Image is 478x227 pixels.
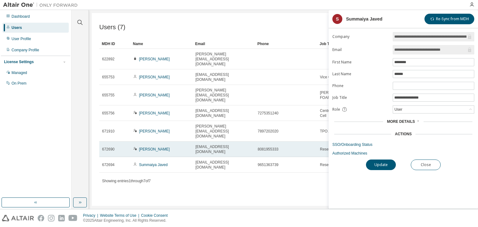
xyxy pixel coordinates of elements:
[102,57,115,62] span: 622892
[139,129,170,133] a: [PERSON_NAME]
[320,75,346,80] span: Vice Chancellor
[4,59,34,64] div: License Settings
[195,72,252,82] span: [EMAIL_ADDRESS][DOMAIN_NAME]
[12,14,30,19] div: Dashboard
[133,39,190,49] div: Name
[332,60,389,65] label: First Name
[195,160,252,170] span: [EMAIL_ADDRESS][DOMAIN_NAME]
[102,129,115,134] span: 671910
[320,162,349,167] span: Research Scholar
[395,132,412,137] div: Actions
[411,160,441,170] button: Close
[83,213,100,218] div: Privacy
[320,39,377,49] div: Job Title
[58,215,65,221] img: linkedin.svg
[332,72,389,76] label: Last Name
[393,106,474,113] div: User
[332,95,389,100] label: Job Title
[139,93,170,97] a: [PERSON_NAME]
[346,16,382,21] div: Summaiya Javed
[258,129,279,134] span: 7897202020
[102,75,115,80] span: 655753
[102,179,151,183] span: Showing entries 1 through 7 of 7
[139,75,170,79] a: [PERSON_NAME]
[139,57,170,61] a: [PERSON_NAME]
[12,25,22,30] div: Users
[332,107,340,112] span: Role
[2,215,34,221] img: altair_logo.svg
[332,83,389,88] label: Phone
[332,14,342,24] div: S
[257,39,315,49] div: Phone
[141,213,171,218] div: Cookie Consent
[258,111,279,116] span: 7275351240
[332,151,474,156] a: Authorized Machines
[320,147,349,152] span: Research Scholar
[99,24,125,31] span: Users (7)
[366,160,396,170] button: Update
[83,218,171,223] p: © 2025 Altair Engineering, Inc. All Rights Reserved.
[3,2,81,8] img: Altair One
[139,111,170,115] a: [PERSON_NAME]
[393,106,403,113] div: User
[195,88,252,103] span: [PERSON_NAME][EMAIL_ADDRESS][DOMAIN_NAME]
[139,147,170,151] a: [PERSON_NAME]
[332,142,474,147] a: SSO/Onboarding Status
[102,39,128,49] div: MDH ID
[102,93,115,98] span: 655755
[332,47,389,52] label: Email
[12,81,26,86] div: On Prem
[12,70,27,75] div: Managed
[38,215,44,221] img: facebook.svg
[100,213,141,218] div: Website Terms of Use
[320,90,377,100] span: [PERSON_NAME] and Principal FOAP, AKTU
[320,129,339,134] span: TPO Admin
[139,163,168,167] a: Summaiya Javed
[258,162,279,167] span: 9651363739
[195,39,252,49] div: Email
[102,111,115,116] span: 655756
[195,108,252,118] span: [EMAIL_ADDRESS][DOMAIN_NAME]
[12,36,31,41] div: User Profile
[195,144,252,154] span: [EMAIL_ADDRESS][DOMAIN_NAME]
[48,215,54,221] img: instagram.svg
[102,147,115,152] span: 672690
[195,52,252,67] span: [PERSON_NAME][EMAIL_ADDRESS][DOMAIN_NAME]
[102,162,115,167] span: 672694
[68,215,77,221] img: youtube.svg
[424,14,474,24] button: Re-Sync from MDH
[332,34,389,39] label: Company
[195,124,252,139] span: [PERSON_NAME][EMAIL_ADDRESS][DOMAIN_NAME]
[387,119,415,124] span: More Details
[12,48,39,53] div: Company Profile
[258,147,279,152] span: 8081955333
[320,108,377,118] span: Central Training and Placement Cell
